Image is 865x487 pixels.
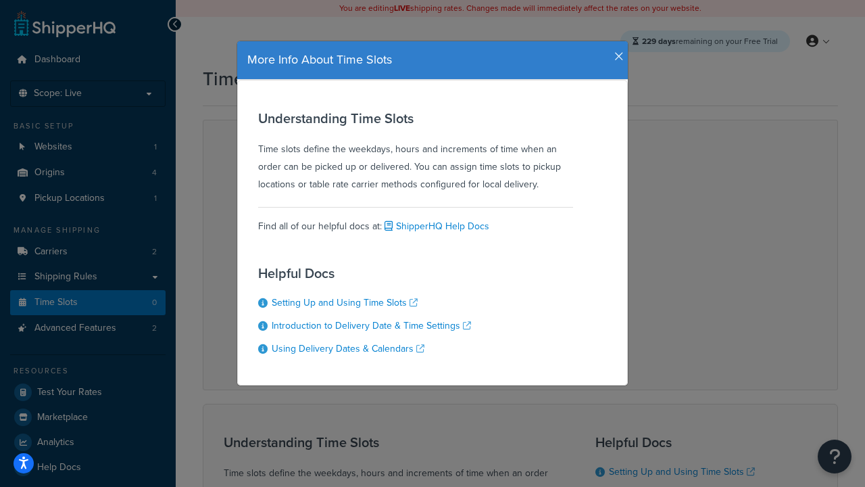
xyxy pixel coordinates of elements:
a: Setting Up and Using Time Slots [272,296,418,310]
a: Introduction to Delivery Date & Time Settings [272,319,471,333]
h4: More Info About Time Slots [247,51,618,69]
div: Time slots define the weekdays, hours and increments of time when an order can be picked up or de... [258,111,573,193]
a: Using Delivery Dates & Calendars [272,342,424,356]
h3: Helpful Docs [258,266,471,281]
a: ShipperHQ Help Docs [382,219,489,233]
div: Find all of our helpful docs at: [258,207,573,235]
h3: Understanding Time Slots [258,111,573,126]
